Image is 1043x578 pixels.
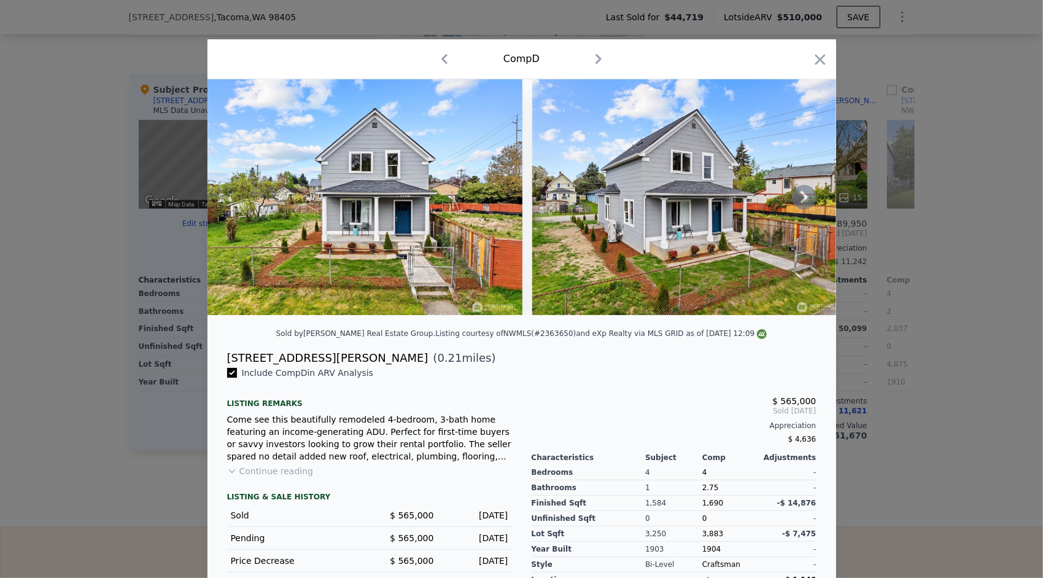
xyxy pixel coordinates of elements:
div: - [759,557,816,572]
div: 4 [645,465,702,480]
div: Comp D [503,52,540,66]
img: NWMLS Logo [757,329,767,339]
div: 1,584 [645,496,702,511]
div: Adjustments [759,453,816,463]
div: Appreciation [532,421,816,431]
img: Property Img [207,79,522,315]
div: Listing courtesy of NWMLS (#2363650) and eXp Realty via MLS GRID as of [DATE] 12:09 [435,329,767,338]
span: $ 565,000 [390,533,433,543]
div: 1 [645,480,702,496]
div: - [759,480,816,496]
span: 0.21 [438,351,462,364]
div: Bedrooms [532,465,646,480]
span: 3,883 [702,529,723,538]
div: [DATE] [444,532,508,544]
div: - [759,511,816,526]
span: -$ 7,475 [782,529,816,538]
div: Price Decrease [231,555,360,567]
div: 1903 [645,542,702,557]
button: Continue reading [227,465,314,477]
div: [DATE] [444,555,508,567]
div: Subject [645,453,702,463]
span: Include Comp D in ARV Analysis [237,368,379,378]
span: 4 [702,468,707,477]
div: - [759,542,816,557]
span: 1,690 [702,499,723,507]
div: Bi-Level [645,557,702,572]
div: 0 [645,511,702,526]
span: $ 565,000 [390,556,433,566]
span: ( miles) [428,350,496,367]
div: Unfinished Sqft [532,511,646,526]
div: [DATE] [444,509,508,521]
span: Sold [DATE] [532,406,816,416]
div: Style [532,557,646,572]
div: Craftsman [702,557,759,572]
div: Characteristics [532,453,646,463]
div: Bathrooms [532,480,646,496]
div: 2.75 [702,480,759,496]
div: Sold by [PERSON_NAME] Real Estate Group . [276,329,436,338]
div: Lot Sqft [532,526,646,542]
div: - [759,465,816,480]
span: $ 565,000 [772,396,816,406]
div: 1904 [702,542,759,557]
div: Come see this beautifully remodeled 4-bedroom, 3-bath home featuring an income-generating ADU. Pe... [227,413,512,463]
span: $ 565,000 [390,510,433,520]
div: Sold [231,509,360,521]
div: Year Built [532,542,646,557]
img: Property Img [532,79,847,315]
span: 0 [702,514,707,523]
div: LISTING & SALE HISTORY [227,492,512,504]
div: Finished Sqft [532,496,646,511]
span: -$ 14,876 [777,499,816,507]
span: $ 4,636 [788,435,816,443]
div: Pending [231,532,360,544]
div: Comp [702,453,759,463]
div: Listing remarks [227,389,512,408]
div: 3,250 [645,526,702,542]
div: [STREET_ADDRESS][PERSON_NAME] [227,350,428,367]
